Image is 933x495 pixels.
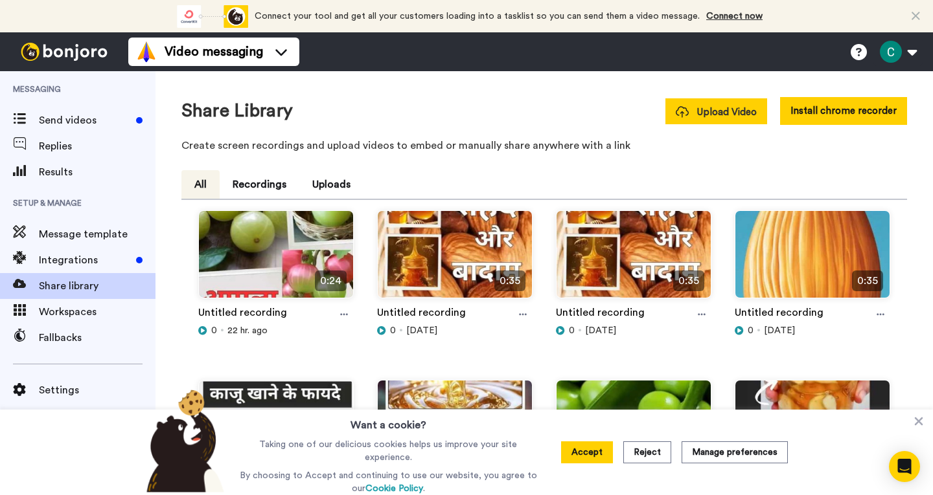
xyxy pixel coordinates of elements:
span: Video messaging [165,43,263,61]
span: 0:35 [494,270,525,291]
img: 7c747682-153c-47e7-8d7b-f7ea21717021_thumbnail_source_1757567729.jpg [735,211,890,309]
a: Untitled recording [556,305,645,324]
button: Uploads [299,170,363,199]
div: [DATE] [377,324,533,337]
span: Upload Video [676,105,757,119]
span: 0 [211,324,217,337]
button: Install chrome recorder [780,97,907,125]
h3: Want a cookie? [351,410,426,433]
img: bd3a9c2b-5015-41c6-bfb5-cdaad56bd438_thumbnail_source_1757746292.jpg [199,211,353,309]
img: 48c1a97c-3846-45b4-850f-4c77c0123840_thumbnail_source_1757394906.jpg [378,380,532,478]
span: Integrations [39,252,131,268]
span: Send videos [39,113,131,128]
div: [DATE] [556,324,711,337]
span: Replies [39,138,155,154]
span: 0 [748,324,754,337]
p: By choosing to Accept and continuing to use our website, you agree to our . [236,469,540,495]
div: animation [177,5,248,28]
span: Message template [39,226,155,242]
h1: Share Library [181,101,293,121]
a: Untitled recording [377,305,466,324]
span: Settings [39,382,155,398]
span: 0 [390,324,396,337]
span: 0:24 [315,270,347,291]
img: 1f78384d-2e12-4b69-b2e0-ba9b153a3315_thumbnail_source_1757220888.jpg [735,380,890,478]
div: Open Intercom Messenger [889,451,920,482]
button: Accept [561,441,613,463]
a: Untitled recording [735,305,824,324]
img: 5b46f482-d079-4e1d-b9b4-570bf82dd613_thumbnail_source_1757669607.jpg [557,211,711,309]
span: Fallbacks [39,330,155,346]
button: All [181,170,220,199]
button: Manage preferences [682,441,788,463]
span: Share library [39,278,155,294]
img: db7fc678-f5a8-4876-97af-e52ff7dc5c03_thumbnail_source_1757669617.jpg [378,211,532,309]
button: Upload Video [665,98,767,124]
button: Reject [623,441,671,463]
img: bear-with-cookie.png [135,389,231,492]
button: Recordings [220,170,299,199]
span: Connect your tool and get all your customers loading into a tasklist so you can send them a video... [255,12,700,21]
span: 0:35 [673,270,704,291]
p: Taking one of our delicious cookies helps us improve your site experience. [236,438,540,464]
img: 20127d5d-3b57-4bb5-a59a-eb0739c57efa_thumbnail_source_1757308828.jpg [557,380,711,478]
span: 0 [569,324,575,337]
div: 22 hr. ago [198,324,354,337]
span: Workspaces [39,304,155,320]
a: Untitled recording [198,305,287,324]
p: Create screen recordings and upload videos to embed or manually share anywhere with a link [181,138,907,153]
img: bj-logo-header-white.svg [16,43,113,61]
span: Results [39,164,155,180]
a: Cookie Policy [365,484,423,493]
img: vm-color.svg [136,41,157,62]
span: 0:35 [852,270,883,291]
img: 2007a57e-8d5d-478d-8ecb-5f8cac7c7f92_thumbnail_source_1757481816.jpg [199,380,353,478]
a: Connect now [706,12,763,21]
div: [DATE] [735,324,890,337]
